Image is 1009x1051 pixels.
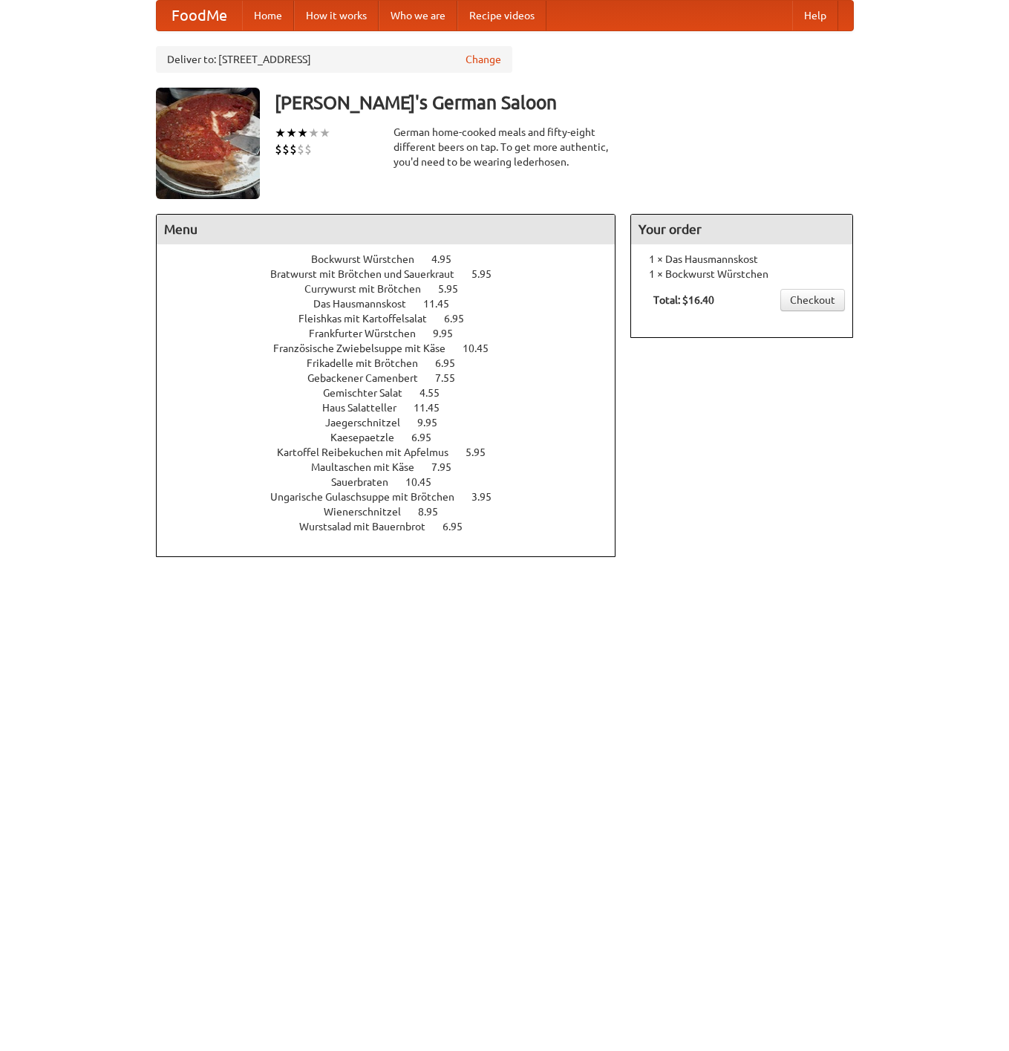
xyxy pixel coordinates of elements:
li: ★ [297,125,308,141]
span: 5.95 [438,283,473,295]
a: FoodMe [157,1,242,30]
a: Wienerschnitzel 8.95 [324,506,466,518]
span: 9.95 [417,417,452,429]
span: 11.45 [423,298,464,310]
a: Bratwurst mit Brötchen und Sauerkraut 5.95 [270,268,519,280]
li: ★ [275,125,286,141]
a: Currywurst mit Brötchen 5.95 [304,283,486,295]
a: Change [466,52,501,67]
a: Französische Zwiebelsuppe mit Käse 10.45 [273,342,516,354]
span: 10.45 [463,342,503,354]
span: 7.55 [435,372,470,384]
h4: Menu [157,215,615,244]
a: Home [242,1,294,30]
span: Wurstsalad mit Bauernbrot [299,521,440,533]
a: Recipe videos [457,1,546,30]
span: 6.95 [435,357,470,369]
a: Help [792,1,838,30]
span: Wienerschnitzel [324,506,416,518]
span: Kartoffel Reibekuchen mit Apfelmus [277,446,463,458]
a: Ungarische Gulaschsuppe mit Brötchen 3.95 [270,491,519,503]
span: 9.95 [433,328,468,339]
li: 1 × Das Hausmannskost [639,252,845,267]
span: 3.95 [471,491,506,503]
a: Gemischter Salat 4.55 [323,387,467,399]
span: Bratwurst mit Brötchen und Sauerkraut [270,268,469,280]
a: Haus Salatteller 11.45 [322,402,467,414]
div: German home-cooked meals and fifty-eight different beers on tap. To get more authentic, you'd nee... [394,125,616,169]
li: $ [297,141,304,157]
span: Fleishkas mit Kartoffelsalat [298,313,442,325]
h4: Your order [631,215,852,244]
a: Kaesepaetzle 6.95 [330,432,459,443]
span: Gebackener Camenbert [307,372,433,384]
li: ★ [286,125,297,141]
span: 6.95 [443,521,477,533]
li: 1 × Bockwurst Würstchen [639,267,845,282]
span: Gemischter Salat [323,387,417,399]
span: Das Hausmannskost [313,298,421,310]
span: Currywurst mit Brötchen [304,283,436,295]
h3: [PERSON_NAME]'s German Saloon [275,88,854,117]
span: Ungarische Gulaschsuppe mit Brötchen [270,491,469,503]
a: Sauerbraten 10.45 [331,476,459,488]
span: 4.55 [419,387,454,399]
span: Sauerbraten [331,476,403,488]
span: Jaegerschnitzel [325,417,415,429]
a: Jaegerschnitzel 9.95 [325,417,465,429]
a: Kartoffel Reibekuchen mit Apfelmus 5.95 [277,446,513,458]
li: ★ [319,125,330,141]
span: 5.95 [466,446,500,458]
span: 8.95 [418,506,453,518]
img: angular.jpg [156,88,260,199]
li: ★ [308,125,319,141]
a: Gebackener Camenbert 7.55 [307,372,483,384]
span: 7.95 [431,461,466,473]
a: How it works [294,1,379,30]
li: $ [304,141,312,157]
li: $ [275,141,282,157]
li: $ [290,141,297,157]
a: Frikadelle mit Brötchen 6.95 [307,357,483,369]
a: Wurstsalad mit Bauernbrot 6.95 [299,521,490,533]
div: Deliver to: [STREET_ADDRESS] [156,46,512,73]
a: Frankfurter Würstchen 9.95 [309,328,480,339]
a: Fleishkas mit Kartoffelsalat 6.95 [298,313,492,325]
span: 5.95 [471,268,506,280]
span: 4.95 [431,253,466,265]
span: Bockwurst Würstchen [311,253,429,265]
span: Französische Zwiebelsuppe mit Käse [273,342,460,354]
span: 11.45 [414,402,454,414]
span: Maultaschen mit Käse [311,461,429,473]
a: Bockwurst Würstchen 4.95 [311,253,479,265]
span: Frikadelle mit Brötchen [307,357,433,369]
a: Who we are [379,1,457,30]
span: Haus Salatteller [322,402,411,414]
span: Kaesepaetzle [330,432,409,443]
a: Maultaschen mit Käse 7.95 [311,461,479,473]
span: Frankfurter Würstchen [309,328,431,339]
a: Checkout [780,289,845,311]
span: 6.95 [444,313,479,325]
span: 10.45 [405,476,446,488]
span: 6.95 [411,432,446,443]
b: Total: $16.40 [653,294,714,306]
a: Das Hausmannskost 11.45 [313,298,477,310]
li: $ [282,141,290,157]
